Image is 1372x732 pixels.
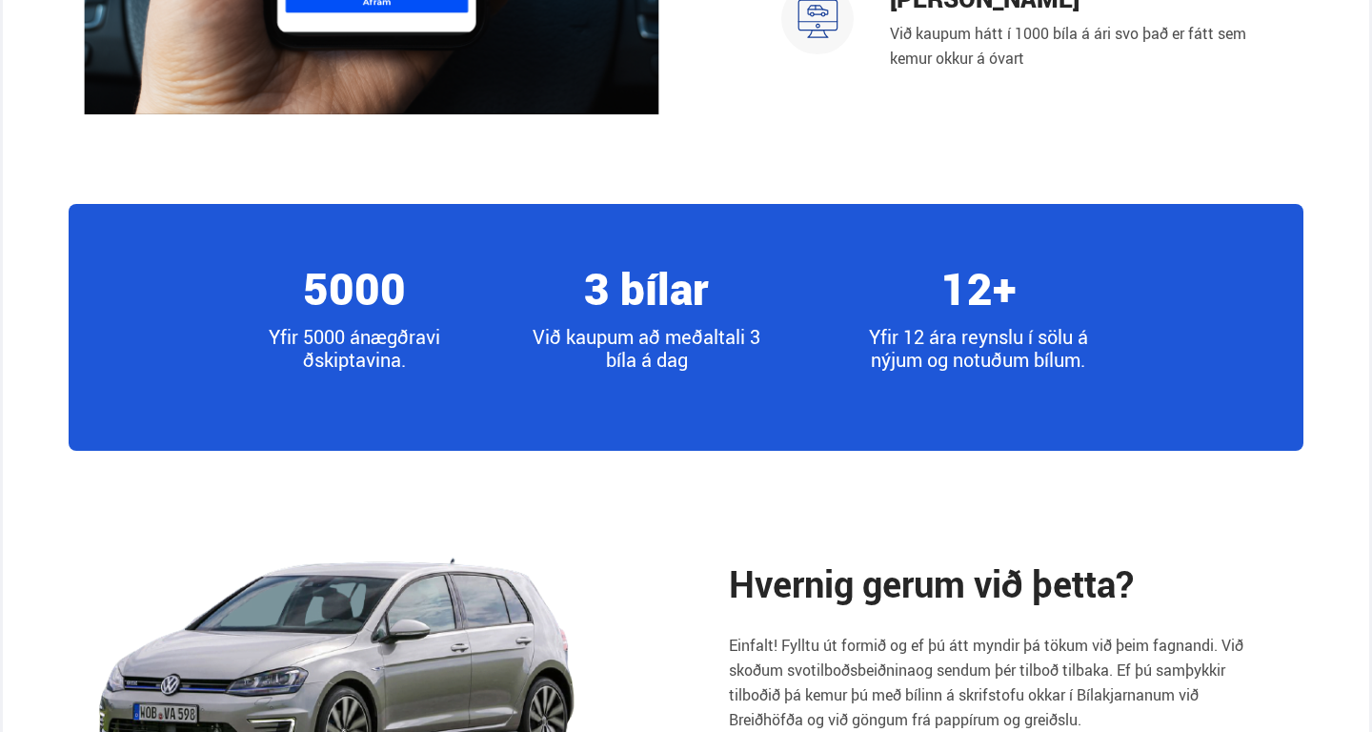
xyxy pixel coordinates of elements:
[303,324,440,373] span: viðskiptavina.
[729,633,1254,732] p: Einfalt! Fylltu út formið og ef þú átt myndir þá tökum við þeim fagnandi. Við skoðum svo og sendu...
[941,262,1016,315] h4: 12+
[811,660,916,681] span: tilboðsbeiðnina
[584,262,709,315] h4: 3 bílar
[517,326,777,372] p: Við kaupum að meðaltali 3 bíla á dag
[264,326,445,372] p: Yfir 5000 ánægðra
[990,43,1363,723] iframe: LiveChat chat widget
[729,559,1254,608] h2: Hvernig gerum við þetta?
[849,326,1108,372] p: Yfir 12 ára reynslu í sölu á nýjum og notuðum bílum.
[890,21,1254,71] p: Við kaupum hátt í 1000 bíla á ári svo það er fátt sem kemur okkur á óvart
